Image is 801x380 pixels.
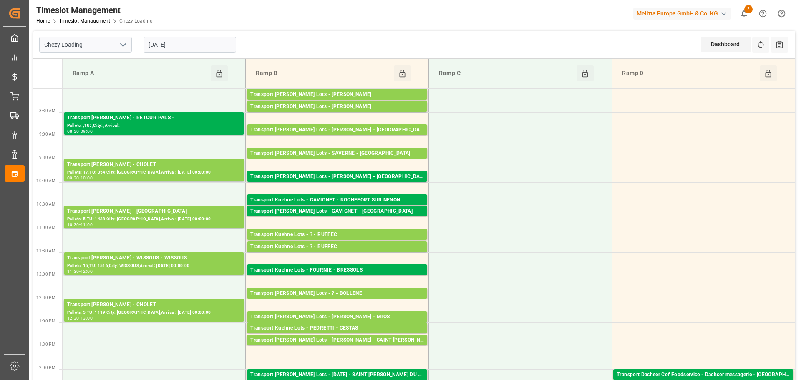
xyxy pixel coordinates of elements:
[250,173,424,181] div: Transport [PERSON_NAME] Lots - [PERSON_NAME] - [GEOGRAPHIC_DATA]
[617,371,790,379] div: Transport Dachser Cof Foodservice - Dachser messagerie - [GEOGRAPHIC_DATA]
[633,5,735,21] button: Melitta Europa GmbH & Co. KG
[36,295,55,300] span: 12:30 PM
[250,324,424,332] div: Transport Kuehne Lots - PEDRETTI - CESTAS
[250,332,424,340] div: Pallets: 2,TU: 320,City: CESTAS,Arrival: [DATE] 00:00:00
[36,202,55,206] span: 10:30 AM
[39,319,55,323] span: 1:00 PM
[79,269,81,273] div: -
[36,179,55,183] span: 10:00 AM
[69,65,211,81] div: Ramp A
[633,8,731,20] div: Melitta Europa GmbH & Co. KG
[67,114,241,122] div: Transport [PERSON_NAME] - RETOUR PALS -
[144,37,236,53] input: DD-MM-YYYY
[81,316,93,320] div: 13:00
[250,134,424,141] div: Pallets: 6,TU: 273,City: [GEOGRAPHIC_DATA],Arrival: [DATE] 00:00:00
[250,266,424,274] div: Transport Kuehne Lots - FOURNIE - BRESSOLS
[67,129,79,133] div: 08:30
[39,37,132,53] input: Type to search/select
[81,129,93,133] div: 09:00
[250,243,424,251] div: Transport Kuehne Lots - ? - RUFFEC
[67,262,241,269] div: Pallets: 15,TU: 1516,City: WISSOUS,Arrival: [DATE] 00:00:00
[753,4,772,23] button: Help Center
[619,65,760,81] div: Ramp D
[250,204,424,211] div: Pallets: 3,TU: 56,City: ROCHEFORT SUR NENON,Arrival: [DATE] 00:00:00
[250,289,424,298] div: Transport [PERSON_NAME] Lots - ? - BOLLENE
[36,18,50,24] a: Home
[250,298,424,305] div: Pallets: 9,TU: 744,City: BOLLENE,Arrival: [DATE] 00:00:00
[250,274,424,282] div: Pallets: 8,TU: 723,City: [GEOGRAPHIC_DATA],Arrival: [DATE] 00:00:00
[39,155,55,160] span: 9:30 AM
[39,342,55,347] span: 1:30 PM
[250,103,424,111] div: Transport [PERSON_NAME] Lots - [PERSON_NAME]
[81,269,93,273] div: 12:00
[39,365,55,370] span: 2:00 PM
[67,122,241,129] div: Pallets: ,TU: ,City: ,Arrival:
[116,38,129,51] button: open menu
[744,5,753,13] span: 2
[250,371,424,379] div: Transport [PERSON_NAME] Lots - [DATE] - SAINT [PERSON_NAME] DU CRAU
[67,223,79,226] div: 10:30
[39,108,55,113] span: 8:30 AM
[36,225,55,230] span: 11:00 AM
[250,216,424,223] div: Pallets: 20,TU: 1032,City: [GEOGRAPHIC_DATA],Arrival: [DATE] 00:00:00
[79,223,81,226] div: -
[36,4,153,16] div: Timeslot Management
[67,207,241,216] div: Transport [PERSON_NAME] - [GEOGRAPHIC_DATA]
[67,254,241,262] div: Transport [PERSON_NAME] - WISSOUS - WISSOUS
[250,345,424,352] div: Pallets: 11,TU: 261,City: [GEOGRAPHIC_DATA][PERSON_NAME],Arrival: [DATE] 00:00:00
[39,132,55,136] span: 9:00 AM
[67,269,79,273] div: 11:30
[250,91,424,99] div: Transport [PERSON_NAME] Lots - [PERSON_NAME]
[250,111,424,118] div: Pallets: 9,TU: 512,City: CARQUEFOU,Arrival: [DATE] 00:00:00
[36,249,55,253] span: 11:30 AM
[79,316,81,320] div: -
[250,313,424,321] div: Transport [PERSON_NAME] Lots - [PERSON_NAME] - MIOS
[81,223,93,226] div: 11:00
[250,126,424,134] div: Transport [PERSON_NAME] Lots - [PERSON_NAME] - [GEOGRAPHIC_DATA]
[67,301,241,309] div: Transport [PERSON_NAME] - CHOLET
[67,161,241,169] div: Transport [PERSON_NAME] - CHOLET
[250,181,424,188] div: Pallets: ,TU: 448,City: [GEOGRAPHIC_DATA],Arrival: [DATE] 00:00:00
[67,169,241,176] div: Pallets: 17,TU: 354,City: [GEOGRAPHIC_DATA],Arrival: [DATE] 00:00:00
[67,176,79,180] div: 09:30
[67,316,79,320] div: 12:30
[735,4,753,23] button: show 2 new notifications
[81,176,93,180] div: 10:00
[79,129,81,133] div: -
[59,18,110,24] a: Timeslot Management
[67,216,241,223] div: Pallets: 5,TU: 1438,City: [GEOGRAPHIC_DATA],Arrival: [DATE] 00:00:00
[250,99,424,106] div: Pallets: 14,TU: 408,City: CARQUEFOU,Arrival: [DATE] 00:00:00
[252,65,393,81] div: Ramp B
[701,37,751,52] div: Dashboard
[436,65,577,81] div: Ramp C
[250,207,424,216] div: Transport [PERSON_NAME] Lots - GAVIGNET - [GEOGRAPHIC_DATA]
[67,309,241,316] div: Pallets: 5,TU: 1119,City: [GEOGRAPHIC_DATA],Arrival: [DATE] 00:00:00
[36,272,55,277] span: 12:00 PM
[250,336,424,345] div: Transport [PERSON_NAME] Lots - [PERSON_NAME] - SAINT [PERSON_NAME] DU CRAU
[250,251,424,258] div: Pallets: 2,TU: 1039,City: RUFFEC,Arrival: [DATE] 00:00:00
[79,176,81,180] div: -
[250,149,424,158] div: Transport [PERSON_NAME] Lots - SAVERNE - [GEOGRAPHIC_DATA]
[250,321,424,328] div: Pallets: 2,TU: 98,City: MIOS,Arrival: [DATE] 00:00:00
[250,239,424,246] div: Pallets: 1,TU: 539,City: RUFFEC,Arrival: [DATE] 00:00:00
[250,196,424,204] div: Transport Kuehne Lots - GAVIGNET - ROCHEFORT SUR NENON
[250,231,424,239] div: Transport Kuehne Lots - ? - RUFFEC
[250,158,424,165] div: Pallets: ,TU: 56,City: [GEOGRAPHIC_DATA],Arrival: [DATE] 00:00:00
